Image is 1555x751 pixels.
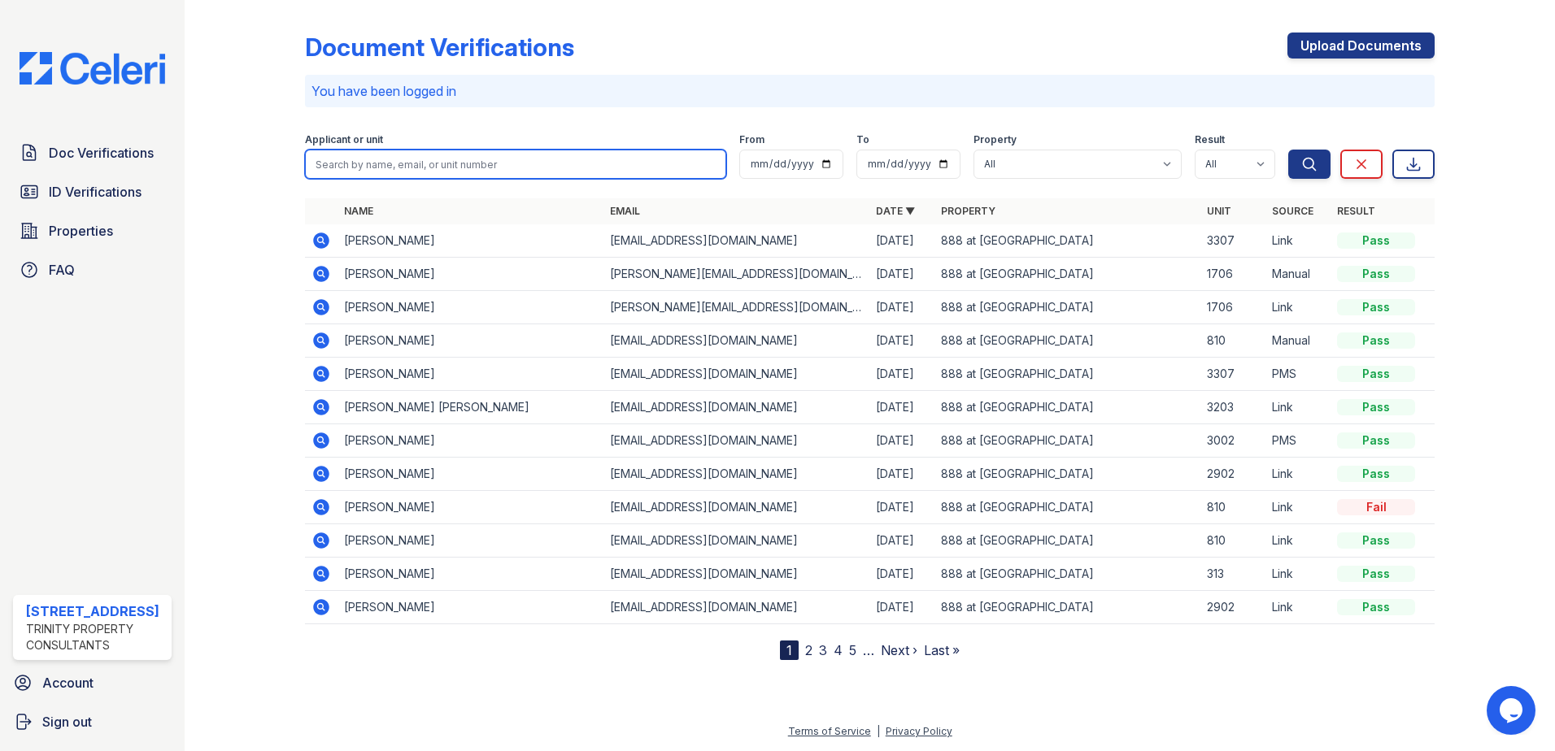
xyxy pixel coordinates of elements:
[603,591,869,624] td: [EMAIL_ADDRESS][DOMAIN_NAME]
[13,254,172,286] a: FAQ
[1287,33,1435,59] a: Upload Documents
[603,424,869,458] td: [EMAIL_ADDRESS][DOMAIN_NAME]
[819,642,827,658] a: 3
[1200,524,1265,558] td: 810
[603,358,869,391] td: [EMAIL_ADDRESS][DOMAIN_NAME]
[869,558,934,591] td: [DATE]
[869,391,934,424] td: [DATE]
[1265,258,1331,291] td: Manual
[338,491,603,524] td: [PERSON_NAME]
[934,391,1200,424] td: 888 at [GEOGRAPHIC_DATA]
[869,458,934,491] td: [DATE]
[1200,491,1265,524] td: 810
[603,258,869,291] td: [PERSON_NAME][EMAIL_ADDRESS][DOMAIN_NAME]
[338,424,603,458] td: [PERSON_NAME]
[13,215,172,247] a: Properties
[49,260,75,280] span: FAQ
[338,391,603,424] td: [PERSON_NAME] [PERSON_NAME]
[338,591,603,624] td: [PERSON_NAME]
[739,133,764,146] label: From
[305,133,383,146] label: Applicant or unit
[305,150,726,179] input: Search by name, email, or unit number
[1195,133,1225,146] label: Result
[788,725,871,737] a: Terms of Service
[1265,324,1331,358] td: Manual
[603,291,869,324] td: [PERSON_NAME][EMAIL_ADDRESS][DOMAIN_NAME]
[7,705,178,738] a: Sign out
[1337,366,1415,382] div: Pass
[869,591,934,624] td: [DATE]
[1272,205,1313,217] a: Source
[869,358,934,391] td: [DATE]
[780,640,799,660] div: 1
[934,491,1200,524] td: 888 at [GEOGRAPHIC_DATA]
[849,642,856,658] a: 5
[934,291,1200,324] td: 888 at [GEOGRAPHIC_DATA]
[1265,424,1331,458] td: PMS
[934,424,1200,458] td: 888 at [GEOGRAPHIC_DATA]
[1337,205,1375,217] a: Result
[869,524,934,558] td: [DATE]
[1337,466,1415,482] div: Pass
[886,725,952,737] a: Privacy Policy
[338,291,603,324] td: [PERSON_NAME]
[603,324,869,358] td: [EMAIL_ADDRESS][DOMAIN_NAME]
[344,205,373,217] a: Name
[42,673,94,692] span: Account
[1265,591,1331,624] td: Link
[941,205,995,217] a: Property
[7,666,178,699] a: Account
[26,601,165,621] div: [STREET_ADDRESS]
[934,358,1200,391] td: 888 at [GEOGRAPHIC_DATA]
[338,224,603,258] td: [PERSON_NAME]
[1200,558,1265,591] td: 313
[1265,524,1331,558] td: Link
[13,137,172,169] a: Doc Verifications
[1487,686,1539,735] iframe: chat widget
[49,182,142,202] span: ID Verifications
[1200,224,1265,258] td: 3307
[603,491,869,524] td: [EMAIL_ADDRESS][DOMAIN_NAME]
[338,324,603,358] td: [PERSON_NAME]
[338,358,603,391] td: [PERSON_NAME]
[603,458,869,491] td: [EMAIL_ADDRESS][DOMAIN_NAME]
[1265,224,1331,258] td: Link
[924,642,960,658] a: Last »
[1265,358,1331,391] td: PMS
[610,205,640,217] a: Email
[1265,391,1331,424] td: Link
[1200,591,1265,624] td: 2902
[49,221,113,241] span: Properties
[869,258,934,291] td: [DATE]
[805,642,812,658] a: 2
[603,391,869,424] td: [EMAIL_ADDRESS][DOMAIN_NAME]
[934,458,1200,491] td: 888 at [GEOGRAPHIC_DATA]
[1337,299,1415,315] div: Pass
[338,524,603,558] td: [PERSON_NAME]
[26,621,165,653] div: Trinity Property Consultants
[49,143,154,163] span: Doc Verifications
[1337,566,1415,582] div: Pass
[869,324,934,358] td: [DATE]
[1337,266,1415,282] div: Pass
[869,491,934,524] td: [DATE]
[1200,324,1265,358] td: 810
[603,558,869,591] td: [EMAIL_ADDRESS][DOMAIN_NAME]
[311,81,1428,101] p: You have been logged in
[1200,458,1265,491] td: 2902
[934,258,1200,291] td: 888 at [GEOGRAPHIC_DATA]
[934,591,1200,624] td: 888 at [GEOGRAPHIC_DATA]
[876,205,915,217] a: Date ▼
[869,224,934,258] td: [DATE]
[856,133,869,146] label: To
[1337,432,1415,449] div: Pass
[603,524,869,558] td: [EMAIL_ADDRESS][DOMAIN_NAME]
[603,224,869,258] td: [EMAIL_ADDRESS][DOMAIN_NAME]
[1337,532,1415,549] div: Pass
[934,524,1200,558] td: 888 at [GEOGRAPHIC_DATA]
[1337,499,1415,515] div: Fail
[1200,291,1265,324] td: 1706
[13,176,172,208] a: ID Verifications
[974,133,1017,146] label: Property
